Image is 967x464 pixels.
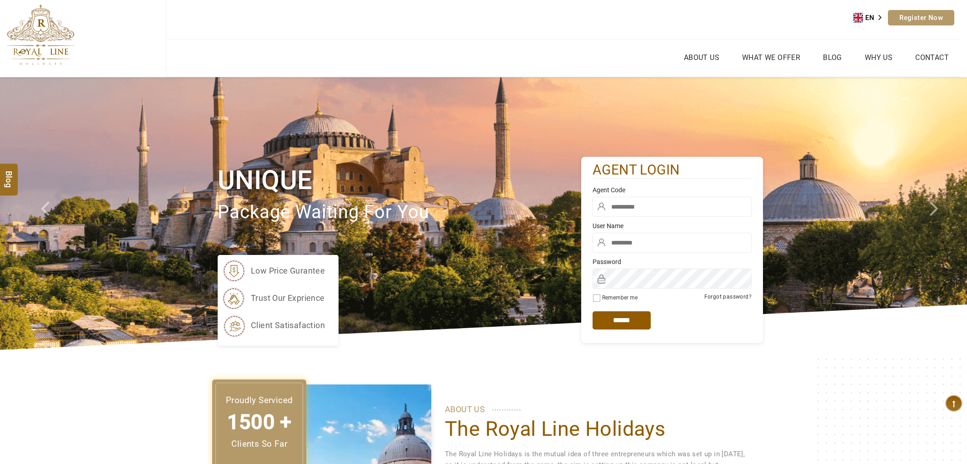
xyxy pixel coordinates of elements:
li: low price gurantee [222,259,325,282]
a: What we Offer [740,51,803,64]
a: About Us [682,51,722,64]
span: Blog [3,171,15,179]
label: User Name [593,221,752,230]
li: client satisafaction [222,314,325,337]
h2: agent login [593,161,752,179]
h1: The Royal Line Holidays [445,416,749,442]
p: ABOUT US [445,403,749,416]
label: Remember me [602,294,638,301]
h1: Unique [218,163,581,197]
label: Agent Code [593,185,752,195]
label: Password [593,257,752,266]
iframe: chat widget [929,428,958,455]
li: trust our exprience [222,287,325,309]
img: The Royal Line Holidays [7,4,75,65]
p: package waiting for you [218,197,581,228]
span: ............ [492,401,521,414]
a: Check next prev [29,77,77,350]
a: Forgot password? [704,294,752,300]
